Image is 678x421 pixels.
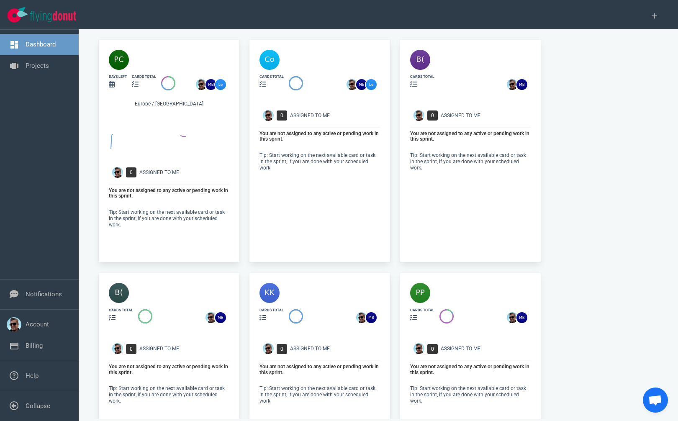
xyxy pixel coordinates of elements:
p: Tip: Start working on the next available card or task in the sprint, if you are done with your sc... [259,152,380,171]
span: 0 [427,344,438,354]
div: Assigned To Me [290,345,385,352]
img: 26 [347,79,357,90]
div: Assigned To Me [290,112,385,119]
div: cards total [109,308,133,313]
p: You are not assigned to any active or pending work in this sprint. [410,364,531,375]
img: 26 [196,79,207,90]
img: 26 [356,312,367,323]
img: 40 [259,283,280,303]
a: Projects [26,62,49,69]
div: cards total [410,74,434,80]
div: days left [109,74,127,80]
p: Tip: Start working on the next available card or task in the sprint, if you are done with your sc... [109,209,229,228]
div: cards total [259,308,284,313]
div: Europe / [GEOGRAPHIC_DATA] [109,100,229,109]
img: 26 [507,79,518,90]
a: Collapse [26,402,50,410]
p: Tip: Start working on the next available card or task in the sprint, if you are done with your sc... [410,385,531,404]
div: Assigned To Me [441,112,536,119]
img: Avatar [263,110,274,121]
span: 0 [427,110,438,121]
img: 26 [215,79,226,90]
a: Dashboard [26,41,56,48]
p: You are not assigned to any active or pending work in this sprint. [109,364,229,375]
div: Assigned To Me [441,345,536,352]
img: Avatar [112,343,123,354]
img: 26 [516,312,527,323]
div: cards total [259,74,284,80]
img: 40 [109,50,129,70]
span: 0 [277,110,287,121]
img: 26 [215,312,226,323]
div: Assigned To Me [139,169,234,176]
img: 40 [259,50,280,70]
img: Avatar [263,343,274,354]
div: cards total [132,74,156,80]
p: You are not assigned to any active or pending work in this sprint. [259,364,380,375]
img: 26 [205,79,216,90]
p: You are not assigned to any active or pending work in this sprint. [259,131,380,142]
span: 0 [126,167,136,177]
a: Help [26,372,39,380]
a: Open de chat [643,388,668,413]
img: 40 [109,283,129,303]
span: 0 [126,344,136,354]
p: Tip: Start working on the next available card or task in the sprint, if you are done with your sc... [259,385,380,404]
img: Avatar [112,167,123,178]
img: 26 [366,312,377,323]
p: Tip: Start working on the next available card or task in the sprint, if you are done with your sc... [109,385,229,404]
img: 26 [516,79,527,90]
img: Avatar [413,110,424,121]
img: Flying Donut text logo [30,11,76,22]
img: 26 [507,312,518,323]
a: Notifications [26,290,62,298]
img: 26 [205,312,216,323]
img: 40 [410,283,430,303]
img: 26 [366,79,377,90]
img: Avatar [413,343,424,354]
div: cards total [410,308,434,313]
img: 26 [356,79,367,90]
p: You are not assigned to any active or pending work in this sprint. [109,188,229,199]
p: You are not assigned to any active or pending work in this sprint. [410,131,531,142]
span: 0 [277,344,287,354]
p: Tip: Start working on the next available card or task in the sprint, if you are done with your sc... [410,152,531,171]
div: Assigned To Me [139,345,234,352]
a: Account [26,321,49,328]
a: Billing [26,342,43,349]
img: 40 [410,50,430,70]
